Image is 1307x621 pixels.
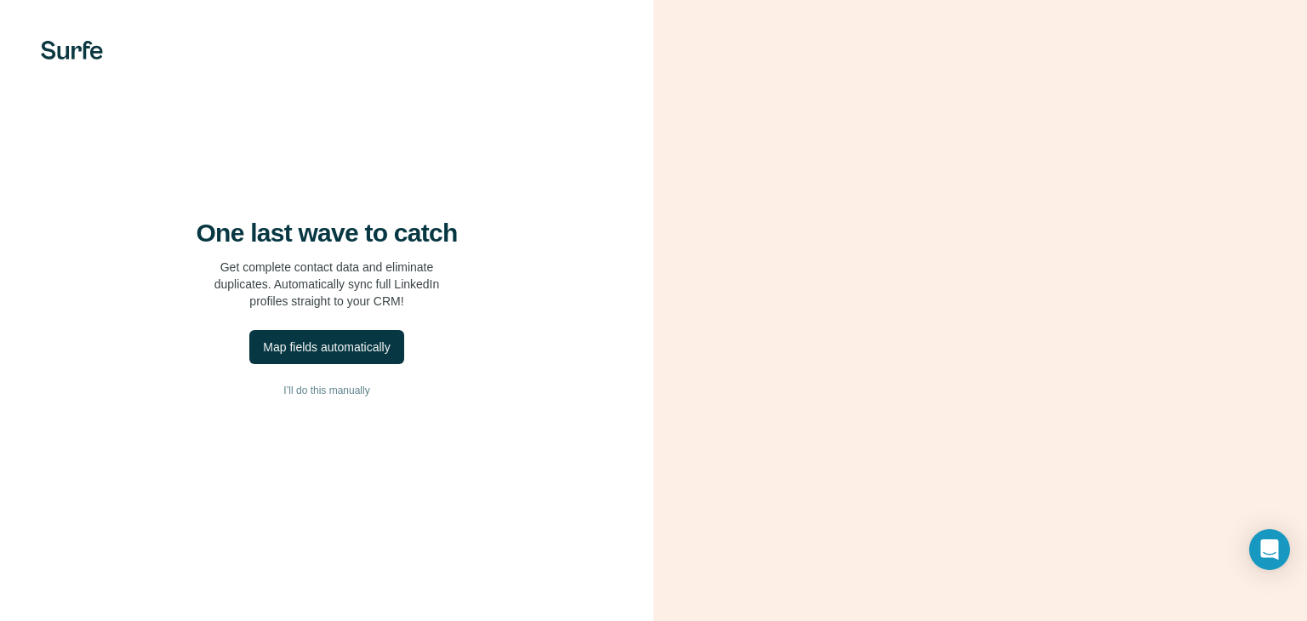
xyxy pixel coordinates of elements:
[283,383,369,398] span: I’ll do this manually
[1249,529,1290,570] div: Open Intercom Messenger
[249,330,403,364] button: Map fields automatically
[197,218,458,248] h4: One last wave to catch
[214,259,440,310] p: Get complete contact data and eliminate duplicates. Automatically sync full LinkedIn profiles str...
[263,339,390,356] div: Map fields automatically
[34,378,619,403] button: I’ll do this manually
[41,41,103,60] img: Surfe's logo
